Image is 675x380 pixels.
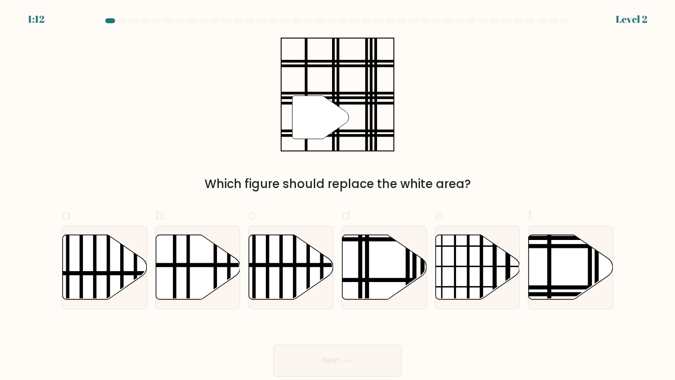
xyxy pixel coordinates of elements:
[435,205,446,225] span: e.
[68,175,607,193] div: Which figure should replace the white area?
[248,205,259,225] span: c.
[341,205,353,225] span: d.
[616,12,647,27] div: Level 2
[155,205,167,225] span: b.
[292,95,348,139] g: "
[528,205,535,225] span: f.
[62,205,74,225] span: a.
[273,345,402,377] button: Next
[28,12,44,27] div: 1:12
